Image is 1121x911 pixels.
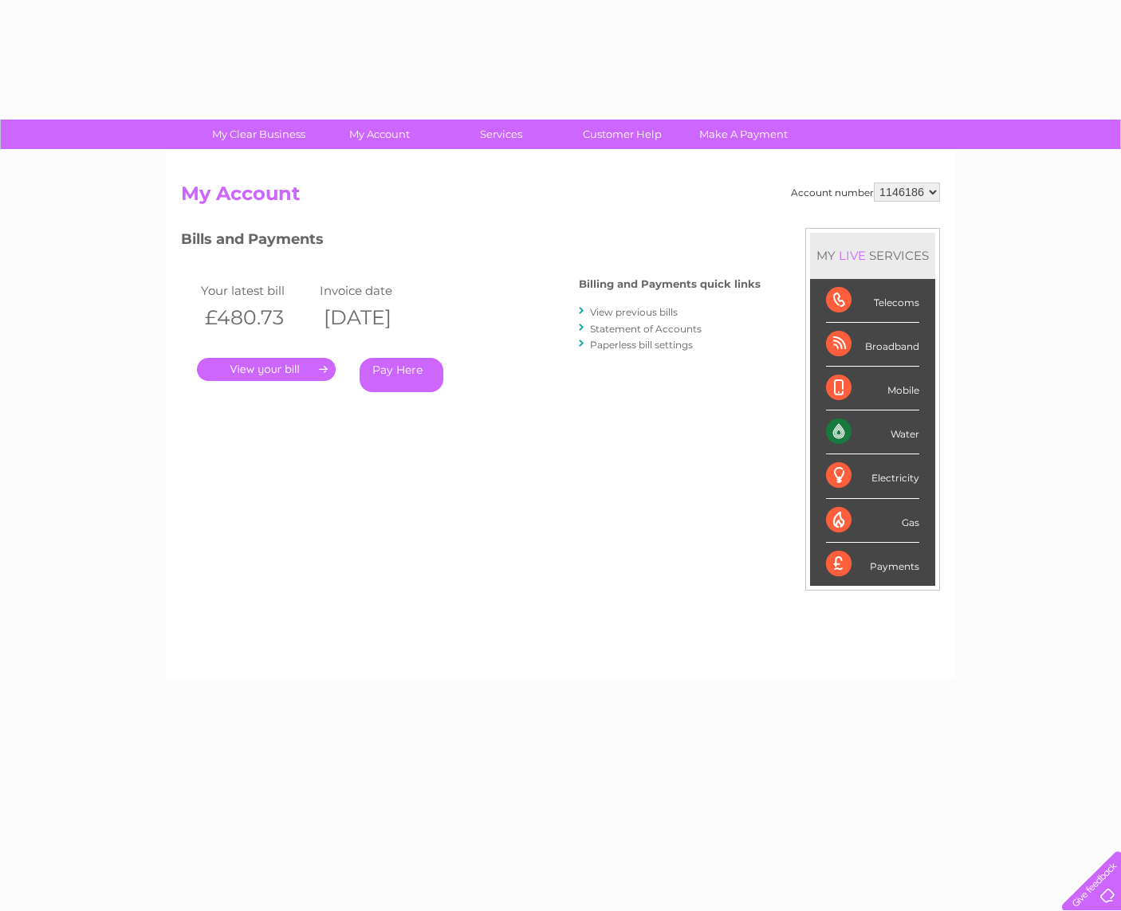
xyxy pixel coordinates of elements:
h3: Bills and Payments [181,228,761,256]
div: Broadband [826,323,919,367]
div: Water [826,410,919,454]
div: Payments [826,543,919,586]
a: Statement of Accounts [590,323,702,335]
a: My Account [314,120,446,149]
a: My Clear Business [193,120,324,149]
a: Services [435,120,567,149]
a: View previous bills [590,306,678,318]
h4: Billing and Payments quick links [579,278,761,290]
th: £480.73 [197,301,316,334]
div: Electricity [826,454,919,498]
a: . [197,358,336,381]
td: Invoice date [316,280,435,301]
a: Pay Here [360,358,443,392]
a: Customer Help [557,120,688,149]
div: LIVE [836,248,869,263]
a: Paperless bill settings [590,339,693,351]
a: Make A Payment [678,120,809,149]
div: Mobile [826,367,919,410]
div: Telecoms [826,279,919,323]
div: Gas [826,499,919,543]
th: [DATE] [316,301,435,334]
div: Account number [791,183,940,202]
div: MY SERVICES [810,233,935,278]
h2: My Account [181,183,940,213]
td: Your latest bill [197,280,316,301]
